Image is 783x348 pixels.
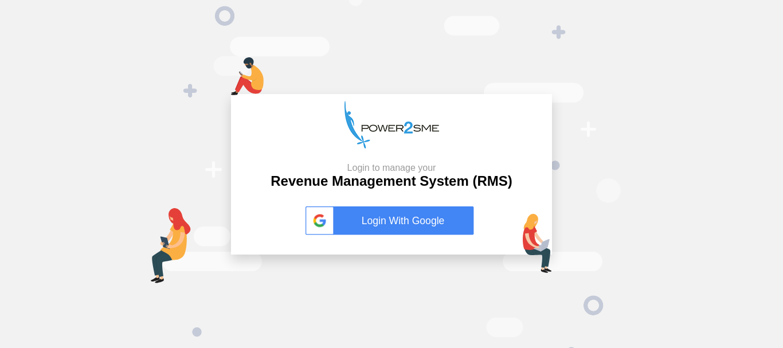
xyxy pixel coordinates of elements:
[271,162,512,190] h2: Revenue Management System (RMS)
[231,57,264,95] img: mob-login.png
[523,214,552,273] img: lap-login.png
[302,194,481,247] button: Login With Google
[151,208,191,283] img: tab-login.png
[306,206,477,235] a: Login With Google
[271,162,512,173] small: Login to manage your
[344,101,439,148] img: p2s_logo.png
